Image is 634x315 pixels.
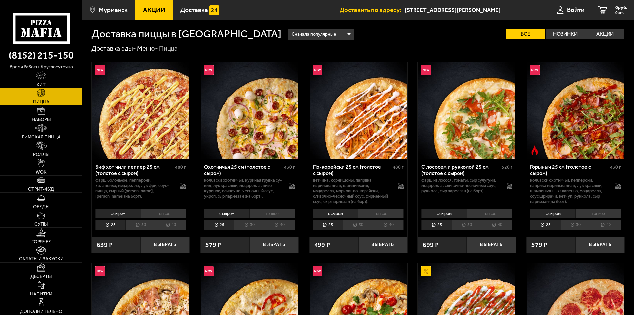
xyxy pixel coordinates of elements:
[506,29,545,39] label: Все
[141,209,186,218] li: тонкое
[180,7,208,13] span: Доставка
[567,7,585,13] span: Войти
[265,220,295,230] li: 40
[526,62,625,159] a: НовинкаОстрое блюдоГорыныч 25 см (толстое с сыром)
[205,242,221,248] span: 579 ₽
[421,209,467,218] li: с сыром
[125,220,156,230] li: 30
[92,62,190,159] a: НовинкаБиф хот чили пеппер 25 см (толстое с сыром)
[30,292,52,296] span: Напитки
[36,170,47,175] span: WOK
[530,209,575,218] li: с сыром
[421,266,431,276] img: Акционный
[91,29,281,39] h1: Доставка пиццы в [GEOGRAPHIC_DATA]
[31,240,51,244] span: Горячее
[95,178,174,199] p: фарш болоньезе, пепперони, халапеньо, моцарелла, лук фри, соус-пицца, сырный [PERSON_NAME], [PERS...
[531,242,547,248] span: 579 ₽
[204,164,282,176] div: Охотничья 25 см (толстое с сыром)
[373,220,404,230] li: 40
[201,62,298,159] img: Охотничья 25 см (толстое с сыром)
[467,237,516,253] button: Выбрать
[313,220,343,230] li: 25
[313,164,391,176] div: По-корейски 25 см (толстое с сыром)
[421,65,431,75] img: Новинка
[204,178,282,199] p: колбаски охотничьи, куриная грудка су-вид, лук красный, моцарелла, яйцо куриное, сливочно-чесночн...
[314,242,330,248] span: 499 ₽
[292,28,336,41] span: Сначала популярные
[137,44,158,52] a: Меню-
[143,7,165,13] span: Акции
[234,220,264,230] li: 30
[530,65,540,75] img: Новинка
[309,62,408,159] a: НовинкаПо-корейски 25 см (толстое с сыром)
[313,266,322,276] img: Новинка
[575,209,621,218] li: тонкое
[418,62,516,159] a: НовинкаС лососем и рукколой 25 см (толстое с сыром)
[204,65,214,75] img: Новинка
[95,266,105,276] img: Новинка
[530,220,560,230] li: 25
[610,164,621,170] span: 430 г
[421,178,500,194] p: фарш из лосося, томаты, сыр сулугуни, моцарелла, сливочно-чесночный соус, руккола, сыр пармезан (...
[310,62,407,159] img: По-корейски 25 см (толстое с сыром)
[421,164,500,176] div: С лососем и рукколой 25 см (толстое с сыром)
[95,209,141,218] li: с сыром
[175,164,186,170] span: 480 г
[204,266,214,276] img: Новинка
[343,220,373,230] li: 30
[340,7,405,13] span: Доставить по адресу:
[97,242,113,248] span: 639 ₽
[91,44,136,52] a: Доставка еды-
[502,164,512,170] span: 520 г
[249,209,295,218] li: тонкое
[99,7,128,13] span: Мурманск
[250,237,299,253] button: Выбрать
[530,178,609,204] p: колбаски Охотничьи, пепперони, паприка маринованная, лук красный, шампиньоны, халапеньо, моцарелл...
[156,220,186,230] li: 40
[33,205,49,209] span: Обеды
[95,220,125,230] li: 25
[615,5,627,10] span: 0 руб.
[405,4,531,16] input: Ваш адрес доставки
[421,220,452,230] li: 25
[95,65,105,75] img: Новинка
[585,29,624,39] label: Акции
[30,274,52,279] span: Десерты
[576,237,625,253] button: Выбрать
[561,220,591,230] li: 30
[418,62,515,159] img: С лососем и рукколой 25 см (толстое с сыром)
[482,220,512,230] li: 40
[200,62,299,159] a: НовинкаОхотничья 25 см (толстое с сыром)
[423,242,439,248] span: 699 ₽
[530,164,609,176] div: Горыныч 25 см (толстое с сыром)
[393,164,404,170] span: 480 г
[95,164,174,176] div: Биф хот чили пеппер 25 см (толстое с сыром)
[546,29,585,39] label: Новинки
[527,62,624,159] img: Горыныч 25 см (толстое с сыром)
[209,5,219,15] img: 15daf4d41897b9f0e9f617042186c801.svg
[22,135,61,139] span: Римская пицца
[204,220,234,230] li: 25
[530,145,540,155] img: Острое блюдо
[358,237,407,253] button: Выбрать
[358,209,404,218] li: тонкое
[33,100,49,104] span: Пицца
[313,209,358,218] li: с сыром
[284,164,295,170] span: 430 г
[20,309,62,314] span: Дополнительно
[313,65,322,75] img: Новинка
[467,209,512,218] li: тонкое
[204,209,249,218] li: с сыром
[141,237,190,253] button: Выбрать
[19,257,64,261] span: Салаты и закуски
[28,187,54,192] span: Стрит-фуд
[92,62,189,159] img: Биф хот чили пеппер 25 см (толстое с сыром)
[452,220,482,230] li: 30
[615,11,627,15] span: 0 шт.
[591,220,621,230] li: 40
[33,152,49,157] span: Роллы
[313,178,391,204] p: ветчина, корнишоны, паприка маринованная, шампиньоны, моцарелла, морковь по-корейски, сливочно-че...
[159,44,178,53] div: Пицца
[32,117,51,122] span: Наборы
[36,83,46,87] span: Хит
